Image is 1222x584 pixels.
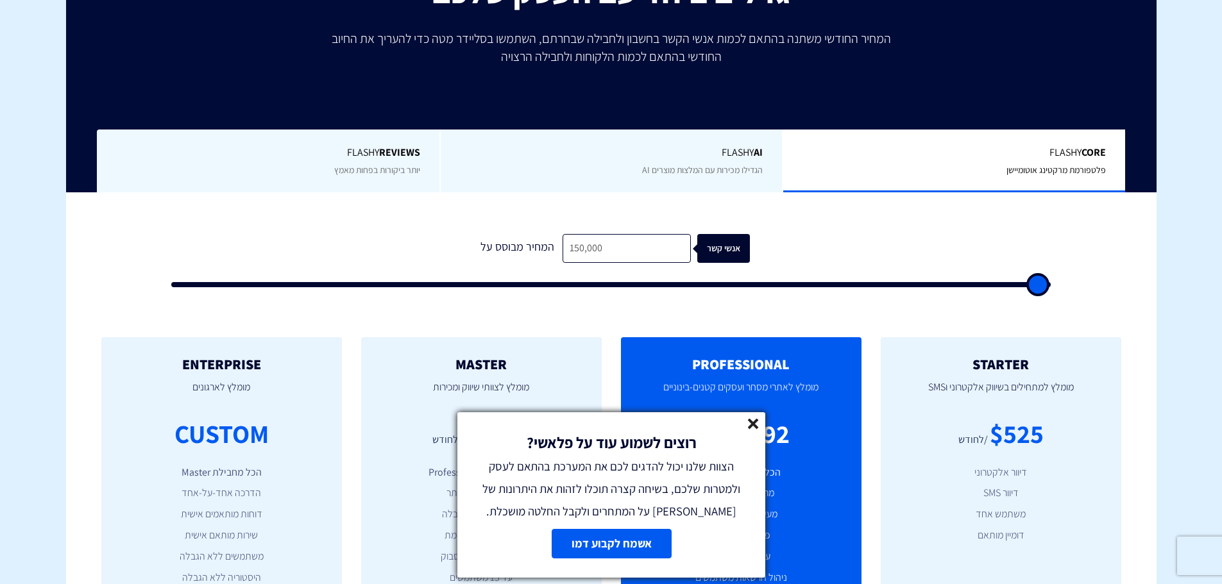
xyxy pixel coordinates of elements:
li: דוחות מותאמים אישית [121,507,323,522]
p: המחיר החודשי משתנה בהתאם לכמות אנשי הקשר בחשבון ולחבילה שבחרתם, השתמשו בסליידר מטה כדי להעריך את ... [323,29,900,65]
p: מומלץ למתחילים בשיווק אלקטרוני וSMS [900,372,1102,415]
li: דיוור אלקטרוני [900,465,1102,480]
li: אינטגרציה עם פייסבוק [380,549,582,564]
h2: STARTER [900,356,1102,372]
b: REVIEWS [379,146,420,159]
li: פופאפים ללא הגבלה [380,507,582,522]
li: אנליטיקה מתקדמת [380,528,582,543]
span: פלטפורמת מרקטינג אוטומיישן [1006,164,1106,176]
span: יותר ביקורות בפחות מאמץ [334,164,420,176]
b: Core [1082,146,1106,159]
p: מומלץ לארגונים [121,372,323,415]
div: /לחודש [432,433,462,447]
div: המחיר מבוסס על [472,234,563,263]
h2: ENTERPRISE [121,356,323,372]
li: משתמש אחד [900,507,1102,522]
div: /לחודש [958,433,988,447]
h2: PROFESSIONAL [640,356,842,372]
span: הגדילו מכירות עם המלצות מוצרים AI [642,164,763,176]
div: $525 [990,415,1044,452]
li: הכל מחבילת Professional [380,465,582,480]
h2: MASTER [380,356,582,372]
li: שירות מותאם אישית [121,528,323,543]
b: AI [754,146,763,159]
li: דיוור SMS [900,486,1102,501]
li: הכל מחבילת Master [121,465,323,480]
span: Flashy [116,146,420,160]
span: Flashy [460,146,763,160]
li: משתמשים ללא הגבלה [121,549,323,564]
p: מומלץ לצוותי שיווק ומכירות [380,372,582,415]
span: Flashy [802,146,1106,160]
li: פרסונליזציה באתר [380,486,582,501]
li: דומיין מותאם [900,528,1102,543]
li: הדרכה אחד-על-אחד [121,486,323,501]
p: מומלץ לאתרי מסחר ועסקים קטנים-בינוניים [640,372,842,415]
div: CUSTOM [174,415,269,452]
div: אנשי קשר [704,234,756,263]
